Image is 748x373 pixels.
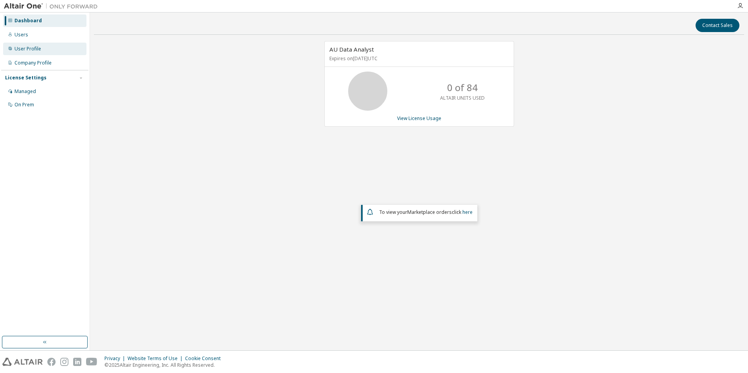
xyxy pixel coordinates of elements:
[47,358,56,366] img: facebook.svg
[128,355,185,362] div: Website Terms of Use
[73,358,81,366] img: linkedin.svg
[86,358,97,366] img: youtube.svg
[397,115,441,122] a: View License Usage
[185,355,225,362] div: Cookie Consent
[329,55,507,62] p: Expires on [DATE] UTC
[329,45,374,53] span: AU Data Analyst
[5,75,47,81] div: License Settings
[104,355,128,362] div: Privacy
[379,209,473,215] span: To view your click
[14,32,28,38] div: Users
[2,358,43,366] img: altair_logo.svg
[696,19,739,32] button: Contact Sales
[447,81,478,94] p: 0 of 84
[4,2,102,10] img: Altair One
[462,209,473,215] a: here
[440,95,485,101] p: ALTAIR UNITS USED
[407,209,452,215] em: Marketplace orders
[14,18,42,24] div: Dashboard
[104,362,225,368] p: © 2025 Altair Engineering, Inc. All Rights Reserved.
[14,102,34,108] div: On Prem
[14,88,36,95] div: Managed
[14,60,52,66] div: Company Profile
[14,46,41,52] div: User Profile
[60,358,68,366] img: instagram.svg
